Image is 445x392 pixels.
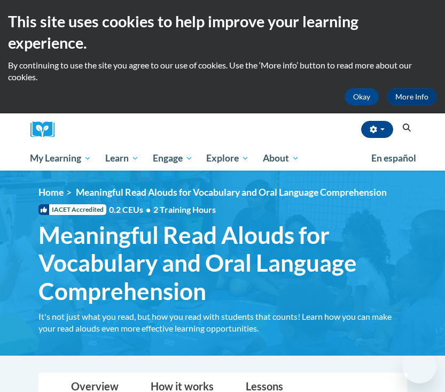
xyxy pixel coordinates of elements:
[256,146,306,171] a: About
[30,121,63,138] img: Logo brand
[98,146,146,171] a: Learn
[109,204,216,216] span: 0.2 CEUs
[387,88,437,105] a: More Info
[76,187,387,198] span: Meaningful Read Alouds for Vocabulary and Oral Language Comprehension
[206,152,249,165] span: Explore
[153,204,216,214] span: 2 Training Hours
[146,204,151,214] span: •
[38,204,106,215] span: IACET Accredited
[364,147,423,170] a: En español
[30,152,91,165] span: My Learning
[399,121,415,134] button: Search
[146,146,200,171] a: Engage
[8,11,437,54] h2: This site uses cookies to help improve your learning experience.
[30,121,63,138] a: Cox Campus
[153,152,193,165] span: Engage
[263,152,299,165] span: About
[361,121,393,138] button: Account Settings
[38,221,407,305] span: Meaningful Read Alouds for Vocabulary and Oral Language Comprehension
[24,146,99,171] a: My Learning
[105,152,139,165] span: Learn
[345,88,379,105] button: Okay
[199,146,256,171] a: Explore
[371,152,416,164] span: En español
[22,146,423,171] div: Main menu
[38,187,64,198] a: Home
[8,59,437,83] p: By continuing to use the site you agree to our use of cookies. Use the ‘More info’ button to read...
[402,349,436,383] iframe: Button to launch messaging window
[38,311,407,334] div: It's not just what you read, but how you read with students that counts! Learn how you can make y...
